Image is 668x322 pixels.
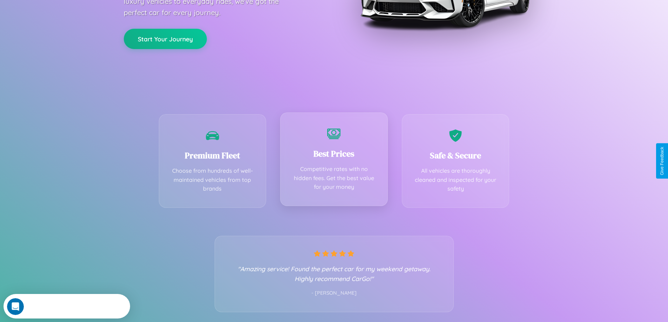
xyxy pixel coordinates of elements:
iframe: Intercom live chat discovery launcher [4,294,130,318]
p: Choose from hundreds of well-maintained vehicles from top brands [170,166,256,193]
h3: Best Prices [291,148,377,159]
p: - [PERSON_NAME] [229,289,439,298]
h3: Safe & Secure [413,150,499,161]
button: Start Your Journey [124,29,207,49]
p: "Amazing service! Found the perfect car for my weekend getaway. Highly recommend CarGo!" [229,264,439,283]
div: Give Feedback [660,147,664,175]
iframe: Intercom live chat [7,298,24,315]
h3: Premium Fleet [170,150,256,161]
p: Competitive rates with no hidden fees. Get the best value for your money [291,165,377,192]
p: All vehicles are thoroughly cleaned and inspected for your safety [413,166,499,193]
